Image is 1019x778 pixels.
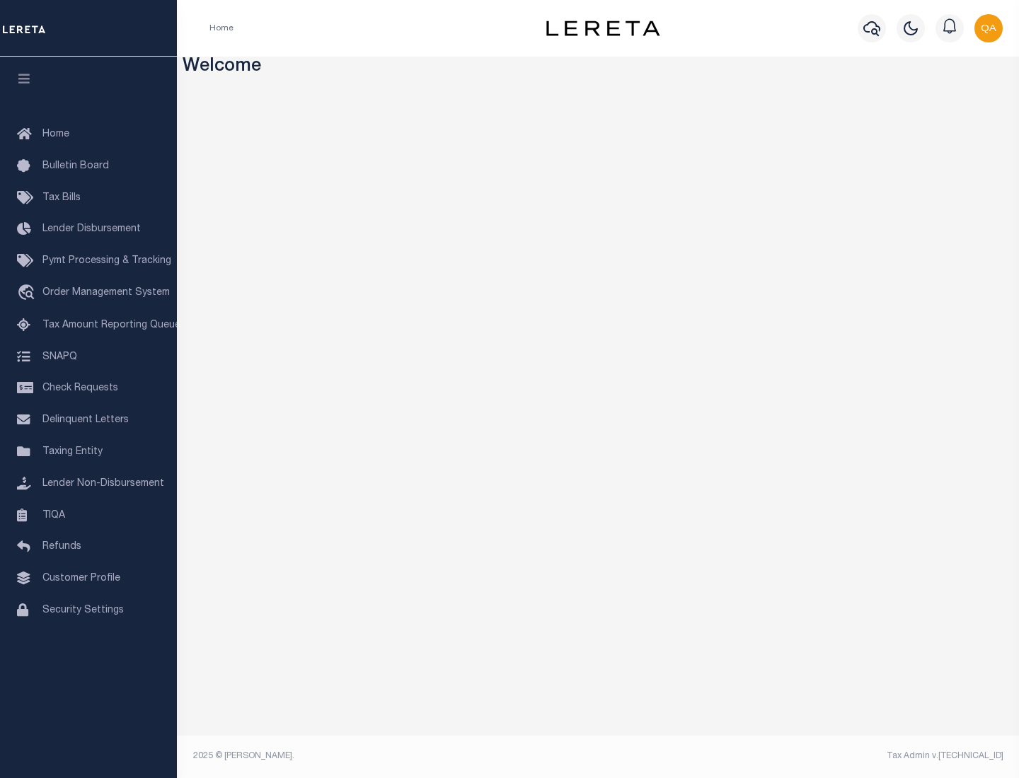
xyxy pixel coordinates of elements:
span: Tax Amount Reporting Queue [42,320,180,330]
span: Lender Non-Disbursement [42,479,164,489]
div: 2025 © [PERSON_NAME]. [183,750,599,762]
span: Check Requests [42,383,118,393]
span: Home [42,129,69,139]
div: Tax Admin v.[TECHNICAL_ID] [609,750,1003,762]
span: Customer Profile [42,574,120,583]
li: Home [209,22,234,35]
img: svg+xml;base64,PHN2ZyB4bWxucz0iaHR0cDovL3d3dy53My5vcmcvMjAwMC9zdmciIHBvaW50ZXItZXZlbnRzPSJub25lIi... [974,14,1003,42]
span: Refunds [42,542,81,552]
span: Bulletin Board [42,161,109,171]
span: TIQA [42,510,65,520]
i: travel_explore [17,284,40,303]
img: logo-dark.svg [546,21,660,36]
span: Order Management System [42,288,170,298]
h3: Welcome [183,57,1014,79]
span: Security Settings [42,605,124,615]
span: SNAPQ [42,352,77,361]
span: Pymt Processing & Tracking [42,256,171,266]
span: Lender Disbursement [42,224,141,234]
span: Taxing Entity [42,447,103,457]
span: Tax Bills [42,193,81,203]
span: Delinquent Letters [42,415,129,425]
